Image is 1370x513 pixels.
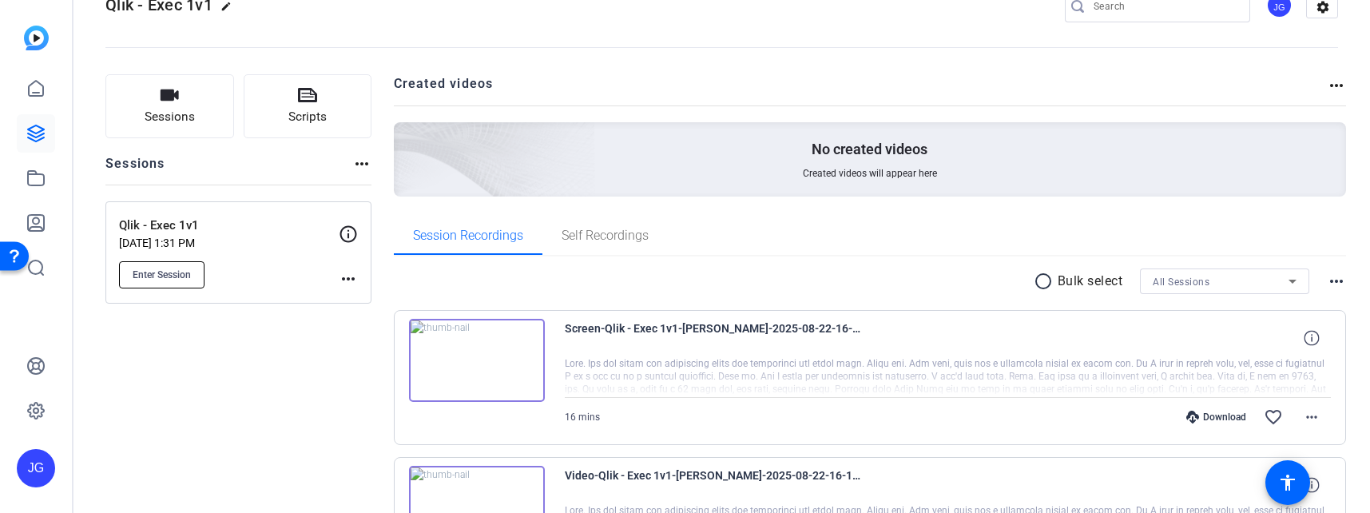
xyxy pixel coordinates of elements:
button: Sessions [105,74,234,138]
mat-icon: more_horiz [352,154,371,173]
span: Scripts [288,108,327,126]
mat-icon: radio_button_unchecked [1034,272,1058,291]
img: thumb-nail [409,319,545,402]
span: Self Recordings [562,229,649,242]
span: Video-Qlik - Exec 1v1-[PERSON_NAME]-2025-08-22-16-13-06-574-0 [565,466,860,504]
mat-icon: accessibility [1278,473,1297,492]
span: All Sessions [1153,276,1209,288]
span: 16 mins [565,412,600,423]
mat-icon: favorite_border [1264,408,1283,427]
h2: Sessions [105,154,165,185]
span: Session Recordings [413,229,523,242]
span: Created videos will appear here [803,167,937,180]
mat-icon: more_horiz [339,269,358,288]
h2: Created videos [394,74,1328,105]
p: Qlik - Exec 1v1 [119,217,339,235]
mat-icon: edit [220,1,240,20]
mat-icon: more_horiz [1302,408,1321,427]
img: blue-gradient.svg [24,26,49,50]
p: No created videos [812,140,927,159]
mat-icon: more_horiz [1327,272,1346,291]
mat-icon: more_horiz [1327,76,1346,95]
div: Download [1178,411,1254,424]
span: Screen-Qlik - Exec 1v1-[PERSON_NAME]-2025-08-22-16-13-06-574-0 [565,319,860,357]
span: Enter Session [133,268,191,281]
button: Enter Session [119,261,205,288]
button: Scripts [244,74,372,138]
p: [DATE] 1:31 PM [119,237,339,249]
p: Bulk select [1058,272,1123,291]
div: JG [17,449,55,487]
span: Sessions [145,108,195,126]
